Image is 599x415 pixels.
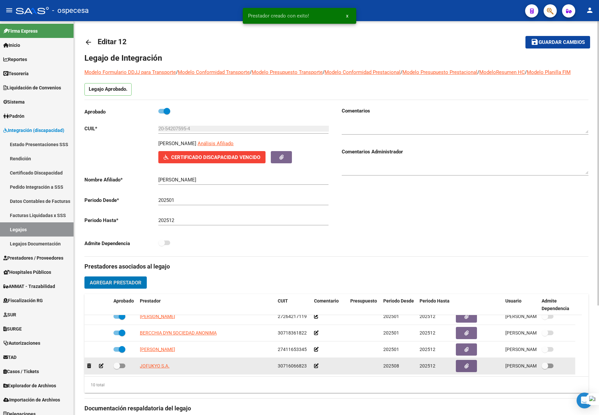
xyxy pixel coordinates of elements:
span: Periodo Desde [383,298,414,303]
span: 202501 [383,347,399,352]
div: Open Intercom Messenger [577,393,592,408]
a: Modelo Formulario DDJJ para Transporte [84,69,176,75]
span: JOFUKYO S.A. [140,363,170,368]
datatable-header-cell: Admite Dependencia [539,294,575,316]
span: 202501 [383,330,399,335]
span: Integración (discapacidad) [3,127,64,134]
datatable-header-cell: Presupuesto [348,294,381,316]
span: Admite Dependencia [542,298,569,311]
p: Periodo Hasta [84,217,158,224]
div: 10 total [84,381,105,389]
span: Padrón [3,112,24,120]
span: [PERSON_NAME] P [DATE] [505,314,561,319]
a: Modelo Planilla FIM [527,69,571,75]
h3: Prestadores asociados al legajo [84,262,588,271]
span: Certificado Discapacidad Vencido [171,154,260,160]
span: 202512 [420,363,435,368]
span: Fiscalización RG [3,297,43,304]
datatable-header-cell: Aprobado [111,294,137,316]
span: 202508 [383,363,399,368]
h3: Comentarios [342,107,588,114]
datatable-header-cell: Periodo Desde [381,294,417,316]
span: Importación de Archivos [3,396,60,403]
span: CUIT [278,298,288,303]
p: Legajo Aprobado. [84,83,132,96]
span: Periodo Hasta [420,298,450,303]
h1: Legajo de Integración [84,53,588,63]
span: [PERSON_NAME] [140,314,175,319]
span: [PERSON_NAME] [140,347,175,352]
p: [PERSON_NAME] [158,140,196,147]
a: Modelo Presupuesto Transporte [252,69,323,75]
p: Aprobado [84,108,158,115]
a: Modelo Conformidad Prestacional [325,69,400,75]
button: x [341,10,354,22]
span: 202512 [420,314,435,319]
span: Tesorería [3,70,29,77]
datatable-header-cell: Usuario [503,294,539,316]
span: Sistema [3,98,25,106]
span: Aprobado [113,298,134,303]
span: Presupuesto [350,298,377,303]
a: Modelo Conformidad Transporte [178,69,250,75]
span: - ospecesa [52,3,89,18]
p: Nombre Afiliado [84,176,158,183]
span: 202501 [383,314,399,319]
button: Agregar Prestador [84,276,147,289]
span: SURGE [3,325,22,333]
span: 27411653345 [278,347,307,352]
span: Comentario [314,298,339,303]
span: Prestador [140,298,161,303]
span: BERCCHIA DYN SOCIEDAD ANONIMA [140,330,217,335]
span: 202512 [420,347,435,352]
span: [PERSON_NAME] [DATE] [505,363,557,368]
span: Usuario [505,298,521,303]
h3: Documentación respaldatoria del legajo [84,404,588,413]
button: Certificado Discapacidad Vencido [158,151,266,163]
a: ModeloResumen HC [479,69,525,75]
p: CUIL [84,125,158,132]
span: Inicio [3,42,20,49]
span: 202512 [420,330,435,335]
span: [PERSON_NAME] P [DATE] [505,330,561,335]
span: 27264217119 [278,314,307,319]
span: Explorador de Archivos [3,382,56,389]
span: Firma Express [3,27,38,35]
span: Prestador creado con exito! [248,13,309,19]
p: Periodo Desde [84,197,158,204]
mat-icon: menu [5,6,13,14]
datatable-header-cell: Comentario [311,294,348,316]
span: 30718361822 [278,330,307,335]
span: Agregar Prestador [90,280,142,286]
span: Prestadores / Proveedores [3,254,63,262]
span: Hospitales Públicos [3,269,51,276]
span: Reportes [3,56,27,63]
span: Liquidación de Convenios [3,84,61,91]
span: Editar 12 [98,38,127,46]
span: SUR [3,311,16,318]
datatable-header-cell: Prestador [137,294,275,316]
button: Guardar cambios [525,36,590,48]
span: ANMAT - Trazabilidad [3,283,55,290]
h3: Comentarios Administrador [342,148,588,155]
span: [PERSON_NAME] [DATE] [505,347,557,352]
span: TAD [3,354,16,361]
span: 30716066823 [278,363,307,368]
p: Admite Dependencia [84,240,158,247]
span: Análisis Afiliado [198,141,234,146]
span: Autorizaciones [3,339,40,347]
mat-icon: save [531,38,539,46]
datatable-header-cell: Periodo Hasta [417,294,453,316]
span: Casos / Tickets [3,368,39,375]
a: Modelo Presupuesto Prestacional [402,69,477,75]
mat-icon: person [586,6,594,14]
span: Guardar cambios [539,40,585,46]
datatable-header-cell: CUIT [275,294,311,316]
span: x [346,13,348,19]
mat-icon: arrow_back [84,38,92,46]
